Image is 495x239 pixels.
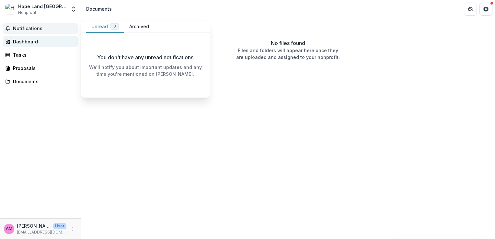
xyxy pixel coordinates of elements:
a: Tasks [3,50,78,60]
button: Open entity switcher [69,3,78,16]
p: We'll notify you about important updates and any time you're mentioned on [PERSON_NAME]. [86,64,205,77]
a: Proposals [3,63,78,74]
div: Hope Land [GEOGRAPHIC_DATA] [18,3,66,10]
p: No files found [271,39,305,47]
p: You don't have any unread notifications [97,53,193,61]
div: Documents [86,6,112,12]
button: Archived [124,20,154,33]
a: Dashboard [3,36,78,47]
p: User [53,223,66,229]
div: Dashboard [13,38,73,45]
button: More [69,225,77,233]
div: Andre Moliro [6,227,12,231]
p: Files and folders will appear here once they are uploaded and assigned to your nonprofit. [236,47,340,61]
span: 0 [113,24,116,28]
button: Notifications [3,23,78,34]
button: Get Help [479,3,492,16]
nav: breadcrumb [84,4,114,14]
div: Documents [13,78,73,85]
div: Tasks [13,51,73,58]
p: [PERSON_NAME] [17,222,51,229]
span: Notifications [13,26,75,31]
a: Documents [3,76,78,87]
img: Hope Land Congo [5,4,16,14]
span: Nonprofit [18,10,36,16]
p: [EMAIL_ADDRESS][DOMAIN_NAME] [17,229,66,235]
div: Proposals [13,65,73,72]
button: Partners [464,3,477,16]
button: Unread [86,20,124,33]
